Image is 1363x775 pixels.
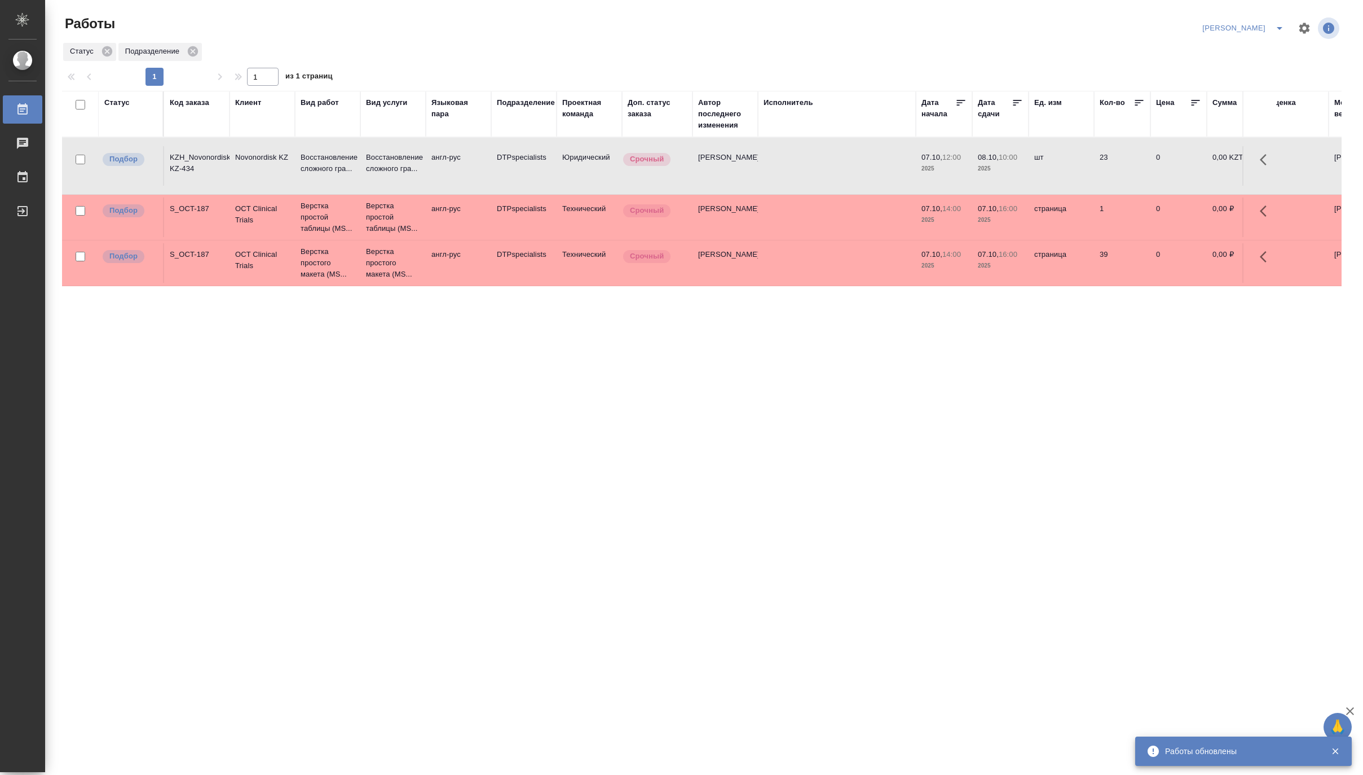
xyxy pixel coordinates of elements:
p: 2025 [921,260,967,272]
td: англ-рус [426,146,491,186]
div: Вид услуги [366,97,408,108]
div: S_OCT-187 [170,203,224,214]
div: Вид работ [301,97,339,108]
div: Языковая пара [431,97,486,120]
div: Исполнитель [764,97,813,108]
div: Подразделение [497,97,555,108]
button: Закрыть [1324,746,1347,756]
td: Технический [557,198,622,237]
td: [PERSON_NAME] [692,243,758,283]
td: 0,00 ₽ [1207,198,1263,237]
p: 16:00 [999,204,1017,213]
p: 10:00 [999,153,1017,161]
span: Настроить таблицу [1291,15,1318,42]
p: Подбор [109,251,138,262]
p: Срочный [630,205,664,216]
p: 2025 [921,214,967,226]
div: Подразделение [118,43,202,61]
td: 0,00 KZT [1207,146,1263,186]
button: Здесь прячутся важные кнопки [1253,243,1280,270]
div: Можно подбирать исполнителей [102,203,157,218]
p: Срочный [630,251,664,262]
p: Верстка простой таблицы (MS... [301,200,355,234]
p: OCT Clinical Trials [235,249,289,272]
div: Код заказа [170,97,209,108]
span: Работы [62,15,115,33]
div: Кол-во [1100,97,1125,108]
p: Подбор [109,205,138,216]
p: Подразделение [125,46,183,57]
td: 23 [1094,146,1150,186]
div: Дата сдачи [978,97,1012,120]
div: Дата начала [921,97,955,120]
div: KZH_Novonordisk-KZ-434 [170,152,224,174]
p: Верстка простого макета (MS... [366,246,420,280]
div: Работы обновлены [1165,746,1314,757]
td: англ-рус [426,243,491,283]
div: Статус [63,43,116,61]
p: 07.10, [921,250,942,259]
p: 08.10, [978,153,999,161]
p: Восстановление сложного гра... [301,152,355,174]
div: Оценка [1269,97,1296,108]
div: split button [1199,19,1291,37]
p: 07.10, [921,204,942,213]
div: Автор последнего изменения [698,97,752,131]
div: Клиент [235,97,261,108]
td: 0,00 ₽ [1207,243,1263,283]
td: страница [1029,198,1094,237]
p: Подбор [109,154,138,165]
div: Статус [104,97,130,108]
td: Юридический [557,146,622,186]
td: [PERSON_NAME] [692,146,758,186]
p: 14:00 [942,204,961,213]
td: DTPspecialists [491,146,557,186]
button: 🙏 [1324,713,1352,741]
p: 12:00 [942,153,961,161]
div: Доп. статус заказа [628,97,687,120]
td: DTPspecialists [491,243,557,283]
p: Восстановление сложного гра... [366,152,420,174]
td: 0 [1150,243,1207,283]
span: из 1 страниц [285,69,333,86]
div: Можно подбирать исполнителей [102,249,157,264]
p: 14:00 [942,250,961,259]
td: 0 [1150,198,1207,237]
p: 2025 [978,214,1023,226]
p: 07.10, [978,204,999,213]
div: Проектная команда [562,97,616,120]
td: DTPspecialists [491,198,557,237]
p: Статус [70,46,98,57]
p: 07.10, [921,153,942,161]
td: 39 [1094,243,1150,283]
p: 2025 [921,163,967,174]
span: Посмотреть информацию [1318,17,1342,39]
p: 2025 [978,163,1023,174]
div: Сумма [1212,97,1237,108]
p: 07.10, [978,250,999,259]
td: 1 [1094,198,1150,237]
p: Верстка простого макета (MS... [301,246,355,280]
td: Технический [557,243,622,283]
td: шт [1029,146,1094,186]
div: Можно подбирать исполнителей [102,152,157,167]
p: 16:00 [999,250,1017,259]
p: 2025 [978,260,1023,272]
td: англ-рус [426,198,491,237]
td: [PERSON_NAME] [692,198,758,237]
p: Novonordisk KZ [235,152,289,163]
p: OCT Clinical Trials [235,203,289,226]
span: 🙏 [1328,715,1347,739]
td: 0 [1150,146,1207,186]
p: Верстка простой таблицы (MS... [366,200,420,234]
div: Ед. изм [1034,97,1062,108]
p: Срочный [630,154,664,165]
div: S_OCT-187 [170,249,224,260]
td: страница [1029,243,1094,283]
div: Цена [1156,97,1175,108]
